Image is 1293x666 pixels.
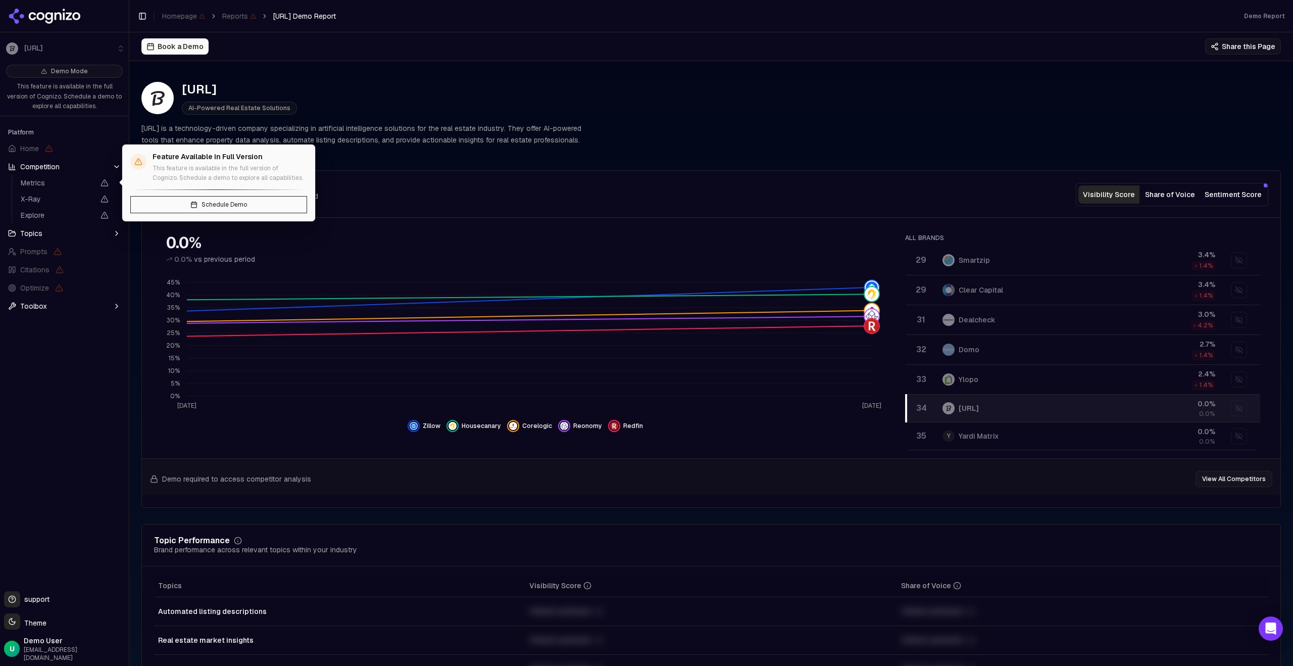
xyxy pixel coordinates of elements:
[1205,38,1281,55] button: Share this Page
[162,11,205,21] span: Homepage
[1122,279,1215,290] div: 3.4 %
[20,247,47,257] span: Prompts
[162,11,336,21] nav: breadcrumb
[942,430,955,442] span: Y
[865,319,879,333] img: redfin
[10,644,15,654] span: U
[1122,369,1215,379] div: 2.4 %
[1231,428,1247,444] button: Show yardi matrix data
[20,162,60,172] span: Competition
[959,285,1003,295] div: Clear Capital
[905,234,1260,242] div: All Brands
[20,594,49,604] span: support
[168,367,180,375] tspan: 10%
[610,422,618,430] img: redfin
[449,422,457,430] img: housecanary
[158,581,182,591] span: Topics
[166,234,885,252] div: 0.0%
[1122,250,1215,260] div: 3.4 %
[166,291,180,299] tspan: 40%
[222,11,256,21] span: Reports
[911,402,932,414] div: 34
[959,374,978,385] div: Ylopo
[21,194,94,204] span: X-Ray
[423,422,440,430] span: Zillow
[910,373,932,386] div: 33
[942,344,955,356] img: domo
[1122,309,1215,319] div: 3.0 %
[1199,292,1213,300] span: 1.4 %
[1122,339,1215,349] div: 2.7 %
[959,345,979,355] div: Domo
[509,422,517,430] img: corelogic
[153,164,307,183] p: This feature is available in the full version of Cognizo. Schedule a demo to explore all capabili...
[1201,185,1266,204] button: Sentiment Score
[4,124,125,140] div: Platform
[865,303,879,317] img: corelogic
[1198,321,1213,329] span: 4.2 %
[1259,616,1283,641] div: Open Intercom Messenger
[1231,282,1247,298] button: Show clear capital data
[153,153,307,162] h4: Feature Available in Full Version
[24,646,125,662] span: [EMAIL_ADDRESS][DOMAIN_NAME]
[942,254,955,266] img: smartzip
[273,11,336,21] span: [URL] Demo Report
[1231,252,1247,268] button: Show smartzip data
[167,316,180,324] tspan: 30%
[410,422,418,430] img: zillow
[4,159,125,175] button: Competition
[623,422,643,430] span: Redfin
[525,575,897,597] th: visibilityScore
[20,144,39,154] span: Home
[558,420,602,432] button: Hide reonomy data
[1199,438,1215,446] span: 0.0%
[865,309,879,323] img: reonomy
[865,287,879,301] img: housecanary
[942,314,955,326] img: dealcheck
[901,581,961,591] div: Share of Voice
[20,619,46,628] span: Theme
[154,537,230,545] div: Topic Performance
[942,402,955,414] img: rets.ai
[560,422,568,430] img: reonomy
[6,82,123,112] p: This feature is available in the full version of Cognizo. Schedule a demo to explore all capabili...
[608,420,643,432] button: Hide redfin data
[906,245,1260,275] tr: 29smartzipSmartzip3.4%1.4%Show smartzip data
[462,422,501,430] span: Housecanary
[174,254,192,264] span: 0.0%
[20,283,49,293] span: Optimize
[154,575,525,597] th: Topics
[942,373,955,386] img: ylopo
[959,255,990,265] div: Smartzip
[910,344,932,356] div: 32
[1231,312,1247,328] button: Show dealcheck data
[167,329,180,337] tspan: 25%
[162,474,311,484] span: Demo required to access competitor analysis
[51,67,88,75] span: Demo Mode
[865,280,879,294] img: zillow
[141,38,209,55] button: Book a Demo
[20,301,47,311] span: Toolbox
[24,636,125,646] span: Demo User
[1078,185,1139,204] button: Visibility Score
[4,225,125,242] button: Topics
[1244,12,1285,20] div: Demo Report
[529,605,892,617] div: Unlock premium
[959,431,999,441] div: Yardi Matrix
[906,335,1260,364] tr: 32domoDomo2.7%1.4%Show domo data
[167,304,180,312] tspan: 35%
[529,634,892,646] div: Unlock premium
[1199,262,1213,270] span: 1.4 %
[21,210,94,220] span: Explore
[171,379,180,388] tspan: 5%
[897,575,1268,597] th: shareOfVoice
[1139,185,1201,204] button: Share of Voice
[1231,371,1247,388] button: Show ylopo data
[1231,342,1247,358] button: Show domo data
[20,265,49,275] span: Citations
[1199,351,1213,359] span: 1.4 %
[169,354,180,362] tspan: 15%
[910,284,932,296] div: 29
[141,123,594,146] p: [URL] is a technology-driven company specializing in artificial intelligence solutions for the re...
[1199,381,1213,389] span: 1.4 %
